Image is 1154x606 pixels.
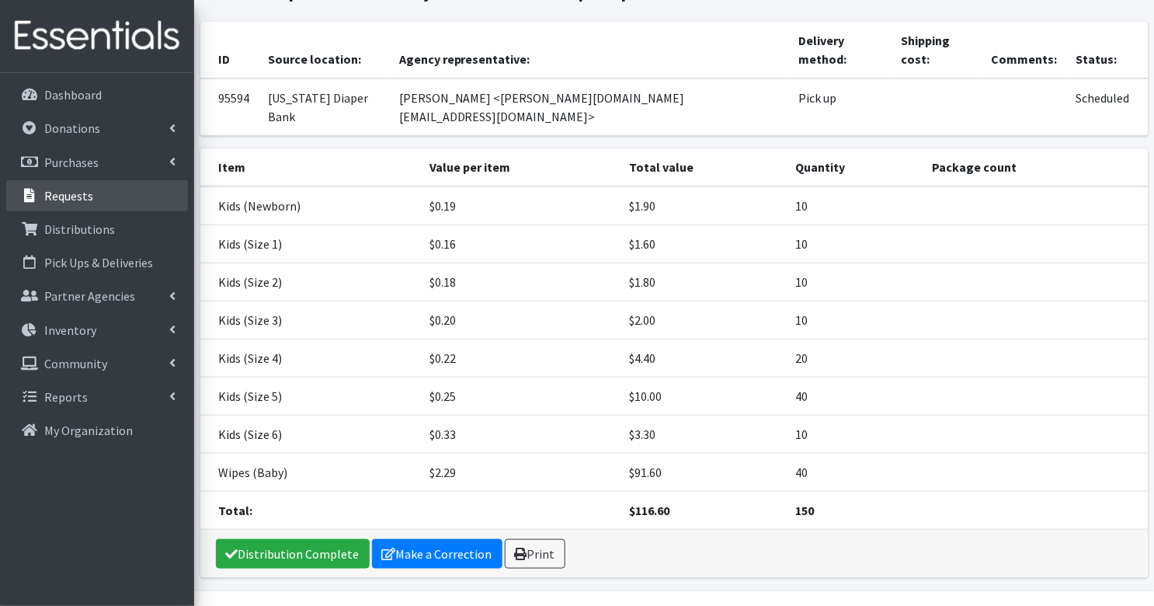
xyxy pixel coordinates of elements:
th: Package count [923,148,1148,186]
strong: $116.60 [629,503,669,518]
td: $91.60 [620,454,786,492]
p: Partner Agencies [44,288,135,304]
th: Delivery method: [789,22,892,78]
td: 10 [786,301,923,340]
td: 10 [786,263,923,301]
td: Scheduled [1066,78,1148,136]
td: $2.29 [421,454,620,492]
td: Wipes (Baby) [200,454,421,492]
td: $1.60 [620,225,786,263]
td: $0.20 [421,301,620,340]
a: Reports [6,381,188,413]
th: Value per item [421,148,620,186]
th: Total value [620,148,786,186]
td: $0.22 [421,340,620,378]
a: Pick Ups & Deliveries [6,247,188,278]
td: $0.19 [421,186,620,225]
td: Kids (Size 2) [200,263,421,301]
th: Item [200,148,421,186]
p: Donations [44,120,100,136]
th: Shipping cost: [892,22,982,78]
th: Quantity [786,148,923,186]
td: [PERSON_NAME] <[PERSON_NAME][DOMAIN_NAME][EMAIL_ADDRESS][DOMAIN_NAME]> [390,78,790,136]
p: Pick Ups & Deliveries [44,255,154,270]
td: Kids (Newborn) [200,186,421,225]
a: Requests [6,180,188,211]
td: 40 [786,378,923,416]
td: 40 [786,454,923,492]
td: 10 [786,225,923,263]
a: Donations [6,113,188,144]
p: Requests [44,188,93,204]
td: $0.33 [421,416,620,454]
td: Pick up [789,78,892,136]
td: Kids (Size 3) [200,301,421,340]
a: Distribution Complete [216,539,370,569]
td: $0.16 [421,225,620,263]
td: 10 [786,186,923,225]
a: Community [6,348,188,379]
td: 95594 [200,78,259,136]
th: Agency representative: [390,22,790,78]
td: Kids (Size 1) [200,225,421,263]
p: Distributions [44,221,115,237]
a: My Organization [6,415,188,446]
td: 20 [786,340,923,378]
p: Reports [44,389,88,405]
td: $0.18 [421,263,620,301]
p: Purchases [44,155,99,170]
a: Inventory [6,315,188,346]
th: Comments: [982,22,1066,78]
td: $4.40 [620,340,786,378]
th: ID [200,22,259,78]
p: Community [44,356,107,371]
th: Status: [1066,22,1148,78]
a: Distributions [6,214,188,245]
p: Inventory [44,322,96,338]
td: $1.90 [620,186,786,225]
td: $0.25 [421,378,620,416]
td: Kids (Size 4) [200,340,421,378]
a: Partner Agencies [6,280,188,312]
td: $1.80 [620,263,786,301]
p: Dashboard [44,87,102,103]
strong: 150 [795,503,814,518]
td: 10 [786,416,923,454]
a: Make a Correction [372,539,502,569]
img: HumanEssentials [6,10,188,62]
td: $2.00 [620,301,786,340]
td: $3.30 [620,416,786,454]
a: Print [505,539,565,569]
th: Source location: [259,22,390,78]
strong: Total: [219,503,253,518]
p: My Organization [44,423,133,438]
td: Kids (Size 6) [200,416,421,454]
a: Purchases [6,147,188,178]
td: Kids (Size 5) [200,378,421,416]
td: $10.00 [620,378,786,416]
a: Dashboard [6,79,188,110]
td: [US_STATE] Diaper Bank [259,78,390,136]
